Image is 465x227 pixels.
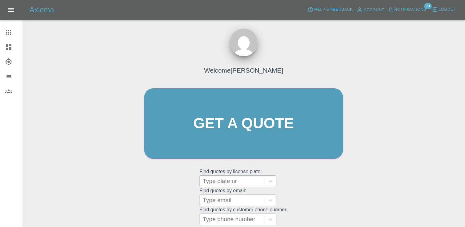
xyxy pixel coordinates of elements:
[424,3,432,9] span: 70
[314,6,353,13] span: Help & Feedback
[230,29,258,56] img: ...
[354,5,386,15] a: Account
[199,169,288,187] grid: Find quotes by license plate:
[144,88,343,159] a: Get a quote
[394,6,426,13] span: Notifications
[4,2,18,17] button: Open drawer
[30,5,54,15] h5: Axioma
[430,5,458,14] button: Logout
[199,188,288,206] grid: Find quotes by email:
[386,5,428,14] button: Notifications
[199,207,288,225] grid: Find quotes by customer phone number:
[306,5,354,14] button: Help & Feedback
[364,6,384,14] span: Account
[439,6,456,13] span: Logout
[204,66,283,75] h4: Welcome [PERSON_NAME]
